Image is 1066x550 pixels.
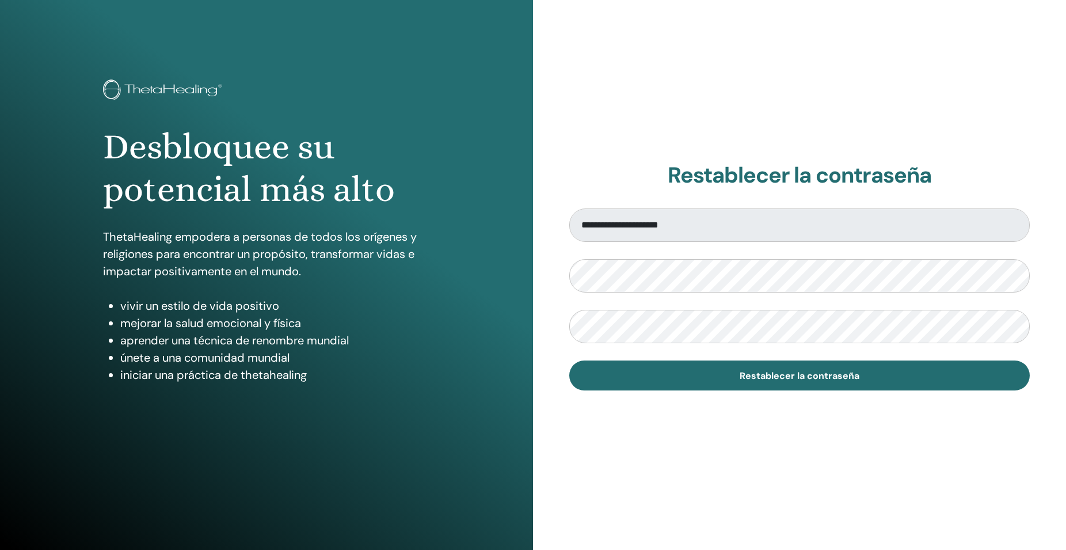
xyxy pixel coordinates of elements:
[120,332,429,349] li: aprender una técnica de renombre mundial
[120,366,429,384] li: iniciar una práctica de thetahealing
[120,297,429,314] li: vivir un estilo de vida positivo
[103,228,429,280] p: ThetaHealing empodera a personas de todos los orígenes y religiones para encontrar un propósito, ...
[103,126,429,211] h1: Desbloquee su potencial más alto
[569,162,1030,189] h2: Restablecer la contraseña
[569,361,1030,390] button: Restablecer la contraseña
[120,314,429,332] li: mejorar la salud emocional y física
[120,349,429,366] li: únete a una comunidad mundial
[740,370,859,382] span: Restablecer la contraseña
